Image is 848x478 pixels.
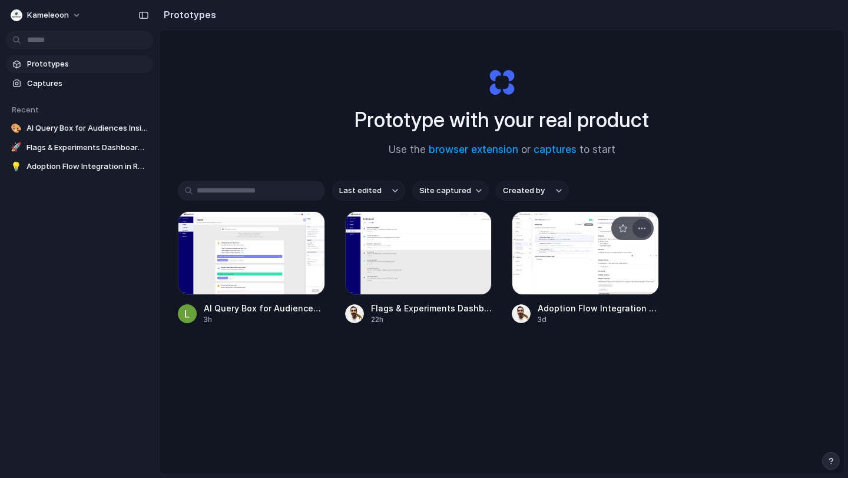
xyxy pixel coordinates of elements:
a: 🎨AI Query Box for Audiences Insights [6,119,153,137]
div: 22h [371,314,492,325]
span: Prototypes [27,58,148,70]
button: Created by [496,181,569,201]
span: AI Query Box for Audiences Insights [26,122,148,134]
span: Kameleoon [27,9,69,21]
a: browser extension [429,144,518,155]
span: Adoption Flow Integration in Rule Settings [26,161,148,172]
span: Last edited [339,185,382,197]
span: Recent [12,105,39,114]
a: Captures [6,75,153,92]
button: Kameleoon [6,6,87,25]
div: 🚀 [11,142,22,154]
a: Prototypes [6,55,153,73]
a: 💡Adoption Flow Integration in Rule Settings [6,158,153,175]
a: AI Query Box for Audiences InsightsAI Query Box for Audiences Insights3h [178,211,325,325]
span: Adoption Flow Integration in Rule Settings [538,302,659,314]
div: 💡 [11,161,22,172]
button: Last edited [332,181,405,201]
a: 🚀Flags & Experiments Dashboard: Notifications Tab [6,139,153,157]
span: Use the or to start [389,142,615,158]
a: Flags & Experiments Dashboard: Notifications TabFlags & Experiments Dashboard: Notifications Tab22h [345,211,492,325]
span: Flags & Experiments Dashboard: Notifications Tab [26,142,148,154]
span: Flags & Experiments Dashboard: Notifications Tab [371,302,492,314]
h1: Prototype with your real product [355,104,649,135]
h2: Prototypes [159,8,216,22]
div: 🎨 [11,122,22,134]
a: Adoption Flow Integration in Rule SettingsAdoption Flow Integration in Rule Settings3d [512,211,659,325]
a: captures [534,144,577,155]
span: Created by [503,185,545,197]
span: Captures [27,78,148,89]
span: AI Query Box for Audiences Insights [204,302,325,314]
span: Site captured [419,185,471,197]
div: 3h [204,314,325,325]
div: 3d [538,314,659,325]
button: Site captured [412,181,489,201]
